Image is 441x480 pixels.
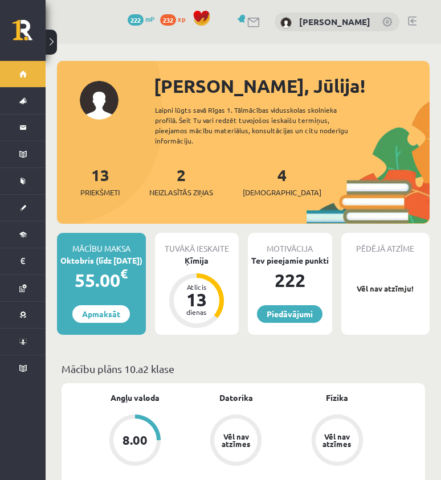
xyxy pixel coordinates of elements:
a: Ķīmija Atlicis 13 dienas [155,255,239,330]
div: Ķīmija [155,255,239,266]
a: Piedāvājumi [257,305,322,323]
div: 55.00 [57,266,146,294]
a: 13Priekšmeti [80,165,120,198]
div: 8.00 [122,434,148,446]
a: Datorika [219,392,253,404]
div: dienas [179,309,214,315]
div: Vēl nav atzīmes [321,433,353,448]
div: 222 [248,266,332,294]
a: [PERSON_NAME] [299,16,370,27]
img: Jūlija Volkova [280,17,292,28]
div: [PERSON_NAME], Jūlija! [154,72,430,100]
p: Vēl nav atzīmju! [347,283,424,294]
a: Vēl nav atzīmes [287,415,388,468]
div: Vēl nav atzīmes [220,433,252,448]
span: [DEMOGRAPHIC_DATA] [243,187,321,198]
span: 222 [128,14,144,26]
span: € [120,265,128,282]
a: 4[DEMOGRAPHIC_DATA] [243,165,321,198]
span: Priekšmeti [80,187,120,198]
span: Neizlasītās ziņas [149,187,213,198]
a: 2Neizlasītās ziņas [149,165,213,198]
div: Tuvākā ieskaite [155,233,239,255]
a: 232 xp [160,14,191,23]
div: Oktobris (līdz [DATE]) [57,255,146,266]
p: Mācību plāns 10.a2 klase [62,361,425,376]
div: Atlicis [179,284,214,290]
span: xp [178,14,185,23]
div: 13 [179,290,214,309]
a: Rīgas 1. Tālmācības vidusskola [13,20,46,48]
div: Pēdējā atzīme [341,233,430,255]
div: Motivācija [248,233,332,255]
span: mP [145,14,154,23]
div: Tev pieejamie punkti [248,255,332,266]
div: Mācību maksa [57,233,146,255]
a: Apmaksāt [72,305,130,323]
span: 232 [160,14,176,26]
div: Laipni lūgts savā Rīgas 1. Tālmācības vidusskolas skolnieka profilā. Šeit Tu vari redzēt tuvojošo... [155,105,368,146]
a: Angļu valoda [111,392,160,404]
a: Fizika [326,392,348,404]
a: Vēl nav atzīmes [186,415,287,468]
a: 222 mP [128,14,154,23]
a: 8.00 [84,415,186,468]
